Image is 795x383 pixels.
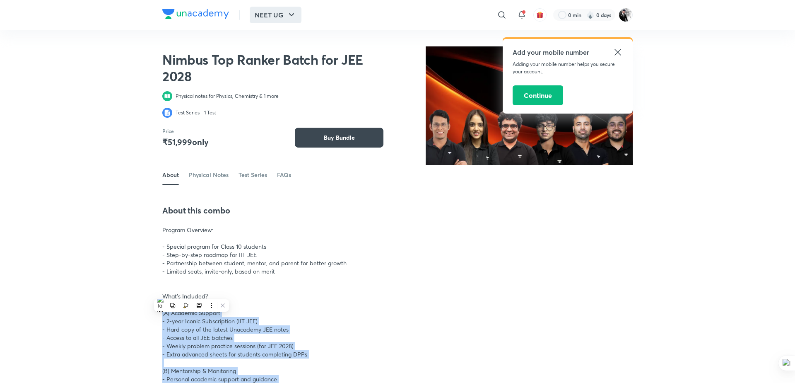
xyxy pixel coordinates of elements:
[250,7,301,23] button: NEET UG
[513,85,563,105] button: Continue
[176,93,279,99] p: Physical notes for Physics, Chemistry & 1 more
[162,9,229,19] img: Company Logo
[533,8,547,22] button: avatar
[162,9,229,21] a: Company Logo
[162,137,209,148] div: ₹ 51,999 only
[162,108,172,118] img: valueProp-icon
[162,51,374,85] h2: Nimbus Top Ranker Batch for JEE 2028
[324,133,355,142] span: Buy Bundle
[513,61,623,75] p: Adding your mobile number helps you secure your account.
[536,11,544,19] img: avatar
[176,109,216,116] p: Test Series - 1 Test
[162,165,179,185] a: About
[586,11,595,19] img: streak
[162,205,474,216] h4: About this combo
[619,8,633,22] img: Nagesh M
[295,128,383,148] button: Buy Bundle
[238,165,267,185] a: Test Series
[277,165,291,185] a: FAQs
[162,91,172,101] img: valueProp-icon
[189,165,229,185] a: Physical Notes
[162,128,174,134] p: Price
[513,47,623,57] h5: Add your mobile number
